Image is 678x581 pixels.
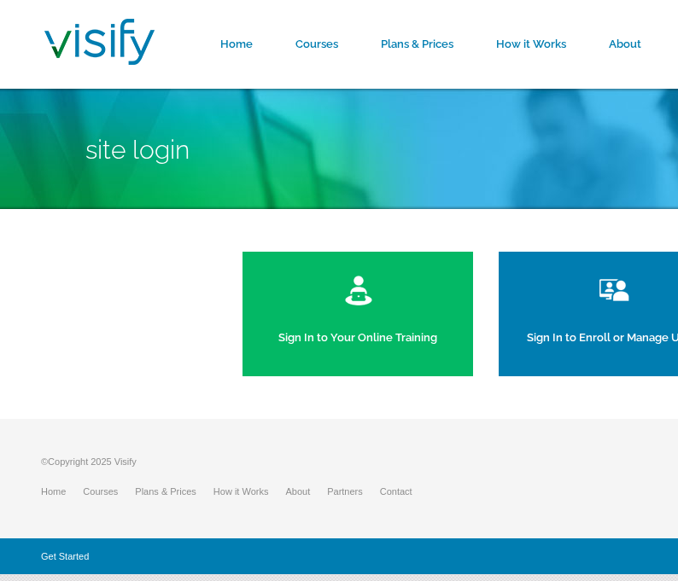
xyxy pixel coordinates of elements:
a: Partners [327,486,380,497]
span: Site Login [85,135,190,165]
img: Visify Training [44,19,155,65]
a: How it Works [213,486,286,497]
span: Copyright 2025 Visify [48,456,137,467]
a: Contact [380,486,430,497]
a: Courses [83,486,135,497]
a: About [285,486,327,497]
img: training [343,273,373,307]
a: Sign In to Your Online Training [243,252,473,376]
a: Plans & Prices [135,486,213,497]
img: manage users [595,273,634,307]
p: © [41,453,430,479]
a: Get Started [41,551,89,561]
a: Visify Training [44,45,155,70]
a: Home [41,486,83,497]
